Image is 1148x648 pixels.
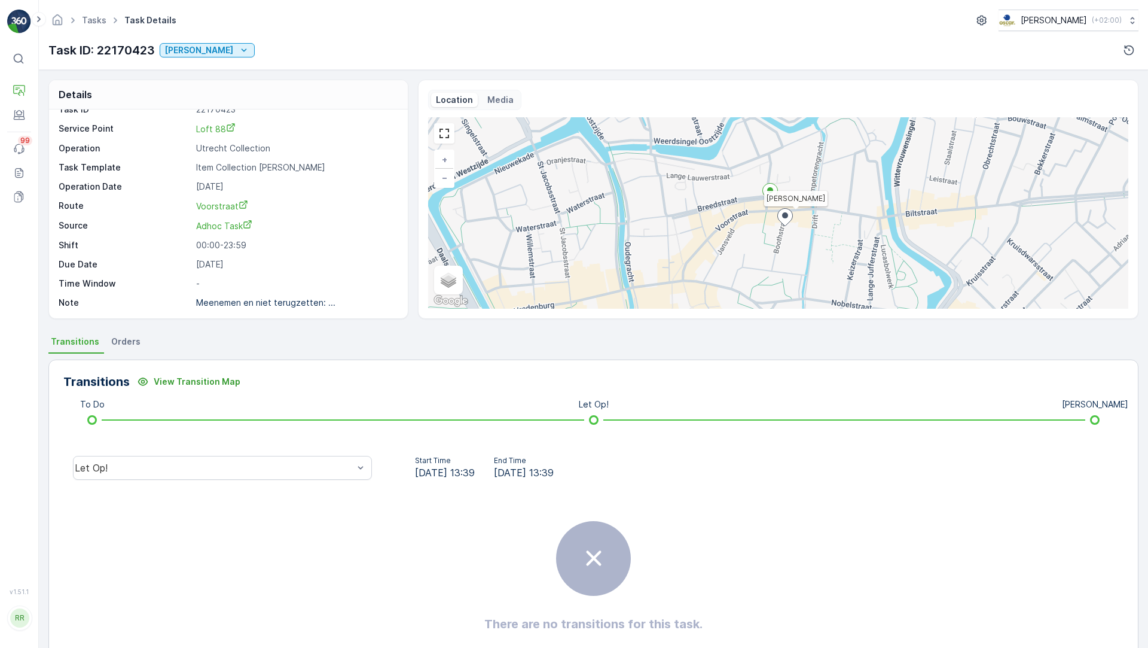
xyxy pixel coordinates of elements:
[999,14,1016,27] img: basis-logo_rgb2x.png
[59,104,191,115] p: Task ID
[494,466,554,480] span: [DATE] 13:39
[196,123,395,135] a: Loft 88
[487,94,514,106] p: Media
[494,456,554,466] p: End Time
[59,142,191,154] p: Operation
[196,278,395,290] p: -
[82,15,106,25] a: Tasks
[154,376,240,388] p: View Transition Map
[436,94,473,106] p: Location
[7,137,31,161] a: 99
[435,169,453,187] a: Zoom Out
[59,87,92,102] p: Details
[1092,16,1122,25] p: ( +02:00 )
[111,336,141,348] span: Orders
[59,123,191,135] p: Service Point
[196,239,395,251] p: 00:00-23:59
[122,14,179,26] span: Task Details
[130,372,248,391] button: View Transition Map
[196,201,248,211] span: Voorstraat
[431,293,471,309] img: Google
[1062,398,1128,410] p: [PERSON_NAME]
[435,267,462,293] a: Layers
[415,456,475,466] p: Start Time
[196,162,395,174] p: Item Collection [PERSON_NAME]
[196,258,395,270] p: [DATE]
[10,609,29,628] div: RR
[484,615,703,633] h2: There are no transitions for this task.
[59,200,191,212] p: Route
[196,200,395,212] a: Voorstraat
[196,104,395,115] p: 22170423
[63,373,130,391] p: Transitions
[196,220,395,232] a: Adhoc Task
[59,297,191,309] p: Note
[7,598,31,638] button: RR
[59,220,191,232] p: Source
[20,136,30,145] p: 99
[59,181,191,193] p: Operation Date
[1021,14,1087,26] p: [PERSON_NAME]
[196,142,395,154] p: Utrecht Collection
[160,43,255,57] button: Geen Afval
[164,44,233,56] p: [PERSON_NAME]
[999,10,1138,31] button: [PERSON_NAME](+02:00)
[196,124,236,134] span: Loft 88
[196,181,395,193] p: [DATE]
[7,10,31,34] img: logo
[7,588,31,595] span: v 1.51.1
[48,41,155,59] p: Task ID: 22170423
[196,221,252,231] span: Adhoc Task
[59,162,191,174] p: Task Template
[579,398,609,410] p: Let Op!
[196,297,335,308] p: Meenemen en niet terugzetten: ...
[59,239,191,251] p: Shift
[442,172,448,182] span: −
[435,151,453,169] a: Zoom In
[435,124,453,142] a: View Fullscreen
[75,463,353,473] div: Let Op!
[80,398,105,410] p: To Do
[51,18,64,28] a: Homepage
[442,154,447,165] span: +
[51,336,99,348] span: Transitions
[59,278,191,290] p: Time Window
[415,466,475,480] span: [DATE] 13:39
[59,258,191,270] p: Due Date
[431,293,471,309] a: Open this area in Google Maps (opens a new window)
